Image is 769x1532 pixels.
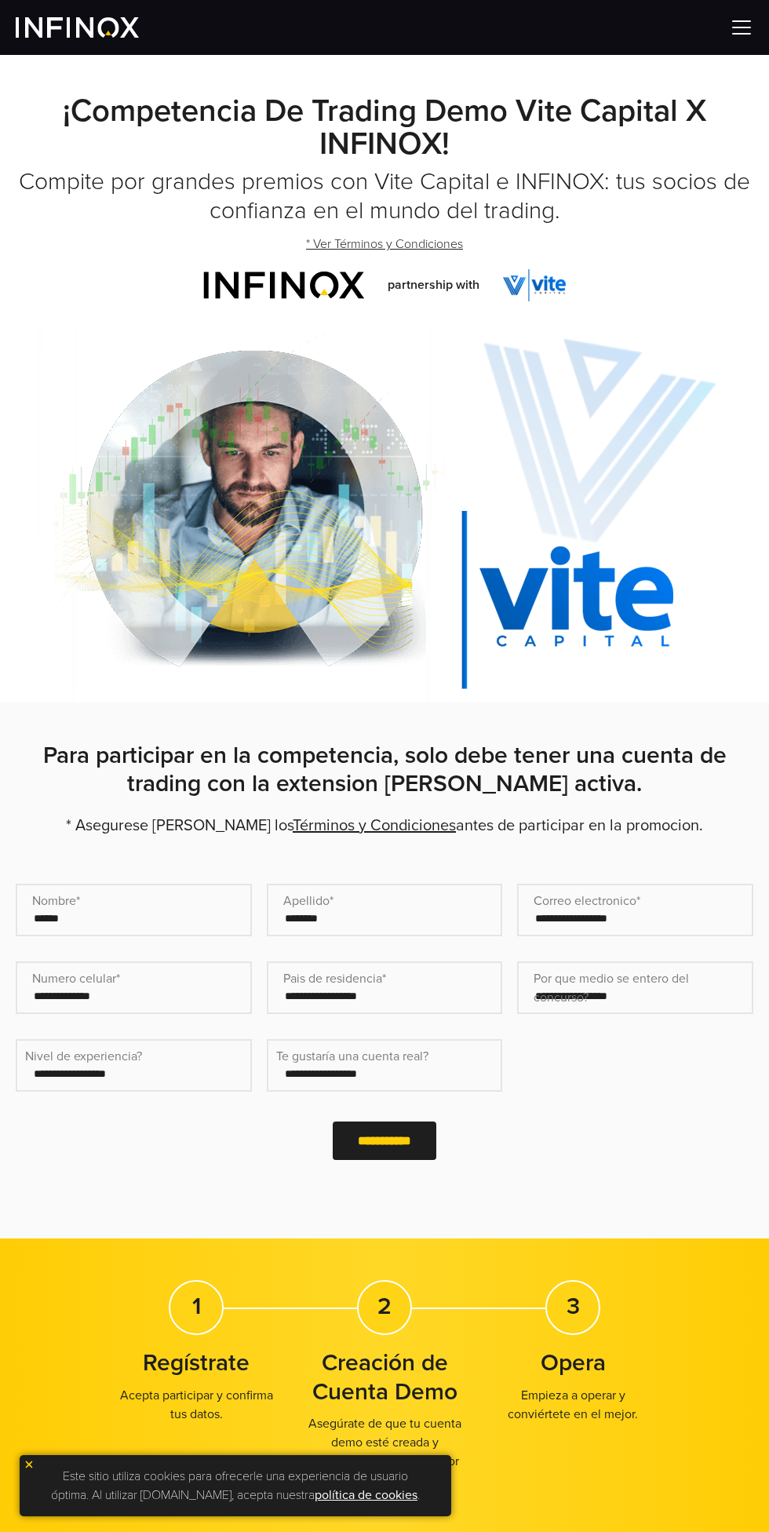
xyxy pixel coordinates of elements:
p: Acepta participar y confirma tus datos. [110,1386,282,1424]
a: Términos y Condiciones [293,816,456,835]
p: Empieza a operar y conviértete en el mejor. [487,1386,659,1424]
a: * Ver Términos y Condiciones [304,225,465,264]
p: * Asegurese [PERSON_NAME] los antes de participar en la promocion. [16,815,753,837]
span: partnership with [388,275,479,294]
strong: 2 [377,1292,392,1321]
p: Este sitio utiliza cookies para ofrecerle una experiencia de usuario óptima. Al utilizar [DOMAIN_... [27,1463,443,1508]
img: yellow close icon [24,1459,35,1470]
strong: 1 [192,1292,201,1321]
strong: Para participar en la competencia, solo debe tener una cuenta de trading con la extension [PERSON... [43,741,727,799]
strong: ¡Competencia de Trading Demo Vite Capital x INFINOX! [63,92,706,162]
strong: 3 [567,1292,580,1321]
p: Asegúrate de que tu cuenta demo esté creada y financiada virtualmente por nosotros. [298,1414,471,1490]
strong: Regístrate [143,1348,250,1377]
a: política de cookies [315,1487,417,1503]
h2: Compite por grandes premios con Vite Capital e INFINOX: tus socios de confianza en el mundo del t... [16,168,753,225]
strong: Creación de Cuenta Demo [312,1348,457,1406]
strong: Opera [541,1348,606,1377]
